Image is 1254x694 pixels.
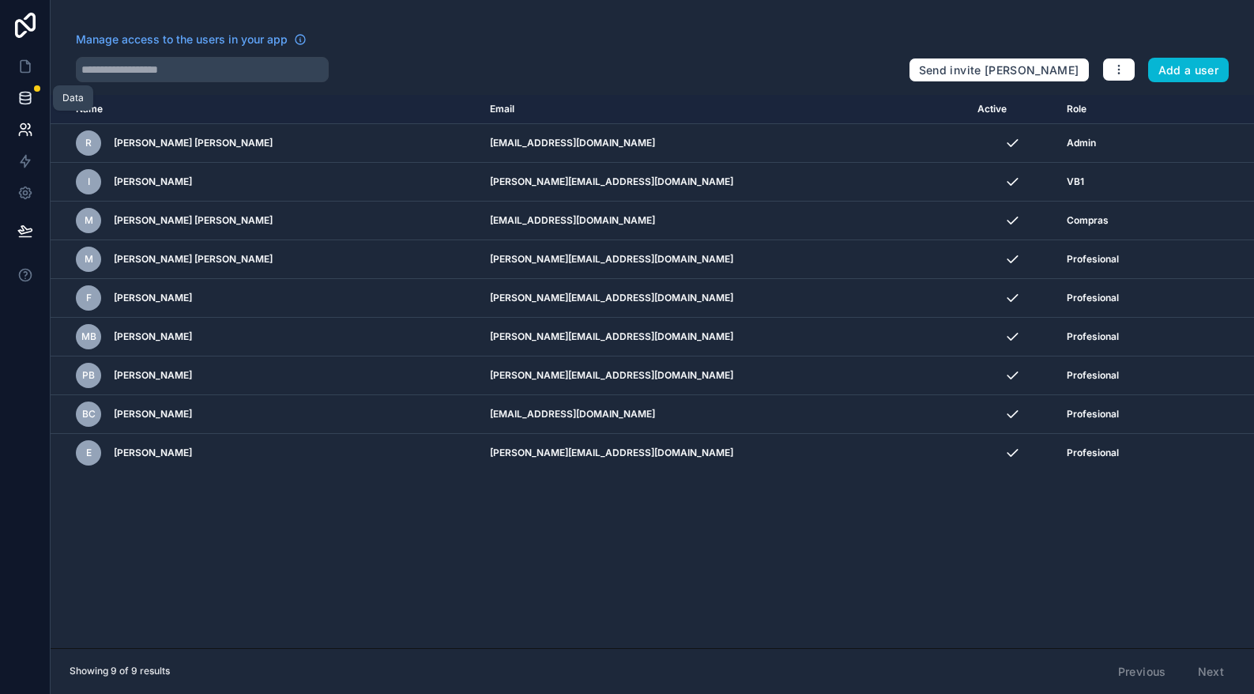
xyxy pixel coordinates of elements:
[85,214,93,227] span: M
[968,95,1057,124] th: Active
[909,58,1090,83] button: Send invite [PERSON_NAME]
[480,395,968,434] td: [EMAIL_ADDRESS][DOMAIN_NAME]
[480,279,968,318] td: [PERSON_NAME][EMAIL_ADDRESS][DOMAIN_NAME]
[480,318,968,356] td: [PERSON_NAME][EMAIL_ADDRESS][DOMAIN_NAME]
[76,32,288,47] span: Manage access to the users in your app
[480,124,968,163] td: [EMAIL_ADDRESS][DOMAIN_NAME]
[1067,330,1119,343] span: Profesional
[114,175,192,188] span: [PERSON_NAME]
[1067,175,1084,188] span: VB1
[114,408,192,421] span: [PERSON_NAME]
[1067,253,1119,266] span: Profesional
[480,356,968,395] td: [PERSON_NAME][EMAIL_ADDRESS][DOMAIN_NAME]
[114,253,273,266] span: [PERSON_NAME] [PERSON_NAME]
[114,214,273,227] span: [PERSON_NAME] [PERSON_NAME]
[51,95,1254,648] div: scrollable content
[1067,137,1096,149] span: Admin
[76,32,307,47] a: Manage access to the users in your app
[480,202,968,240] td: [EMAIL_ADDRESS][DOMAIN_NAME]
[86,447,92,459] span: E
[88,175,90,188] span: I
[480,163,968,202] td: [PERSON_NAME][EMAIL_ADDRESS][DOMAIN_NAME]
[114,369,192,382] span: [PERSON_NAME]
[85,137,92,149] span: R
[1067,369,1119,382] span: Profesional
[1067,447,1119,459] span: Profesional
[81,330,96,343] span: MB
[480,240,968,279] td: [PERSON_NAME][EMAIL_ADDRESS][DOMAIN_NAME]
[82,408,96,421] span: BC
[1067,214,1109,227] span: Compras
[1057,95,1189,124] th: Role
[114,447,192,459] span: [PERSON_NAME]
[1067,292,1119,304] span: Profesional
[86,292,92,304] span: F
[62,92,84,104] div: Data
[70,665,170,677] span: Showing 9 of 9 results
[114,137,273,149] span: [PERSON_NAME] [PERSON_NAME]
[1067,408,1119,421] span: Profesional
[85,253,93,266] span: M
[51,95,480,124] th: Name
[114,292,192,304] span: [PERSON_NAME]
[114,330,192,343] span: [PERSON_NAME]
[1148,58,1230,83] button: Add a user
[480,95,968,124] th: Email
[82,369,95,382] span: PB
[480,434,968,473] td: [PERSON_NAME][EMAIL_ADDRESS][DOMAIN_NAME]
